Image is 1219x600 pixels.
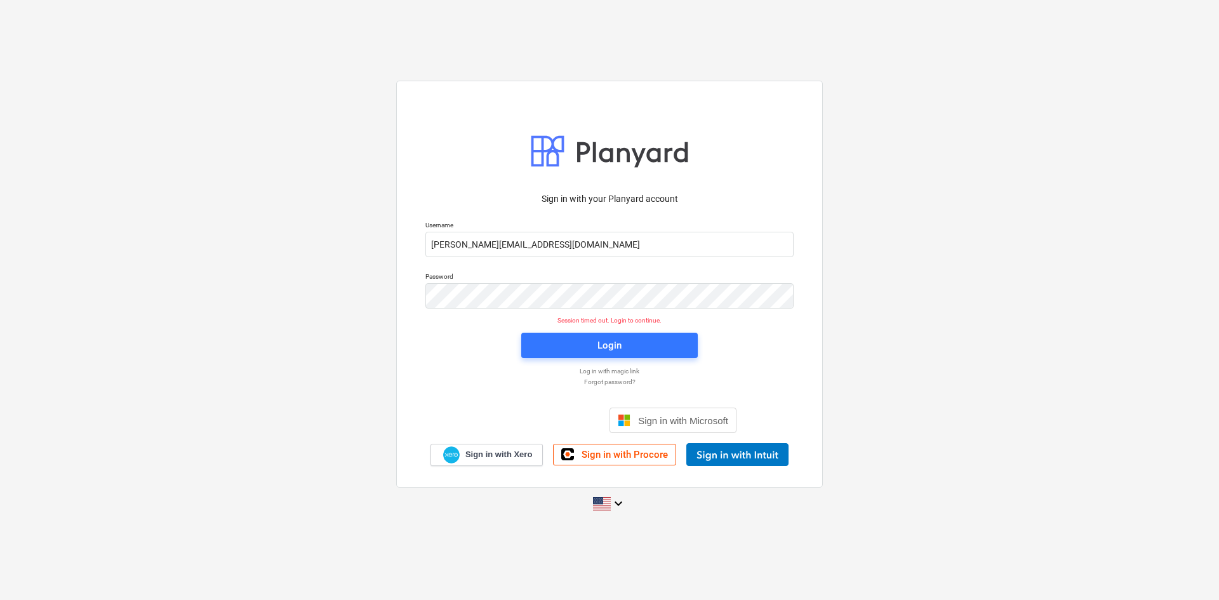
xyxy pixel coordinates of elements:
[425,192,794,206] p: Sign in with your Planyard account
[597,337,622,354] div: Login
[1156,539,1219,600] iframe: Chat Widget
[418,316,801,324] p: Session timed out. Login to continue.
[430,444,543,466] a: Sign in with Xero
[476,406,606,434] iframe: Sign in with Google Button
[521,333,698,358] button: Login
[553,444,676,465] a: Sign in with Procore
[419,378,800,386] a: Forgot password?
[582,449,668,460] span: Sign in with Procore
[611,496,626,511] i: keyboard_arrow_down
[419,367,800,375] a: Log in with magic link
[425,221,794,232] p: Username
[443,446,460,463] img: Xero logo
[465,449,532,460] span: Sign in with Xero
[425,272,794,283] p: Password
[618,414,630,427] img: Microsoft logo
[638,415,728,426] span: Sign in with Microsoft
[425,232,794,257] input: Username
